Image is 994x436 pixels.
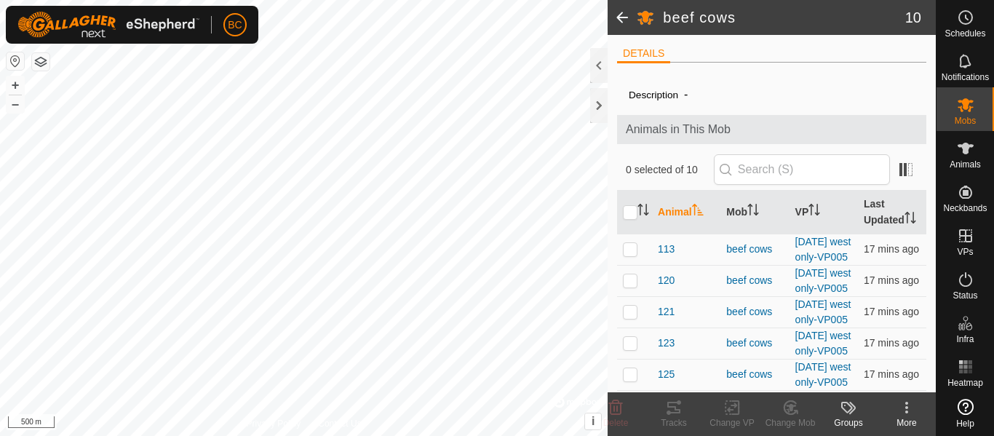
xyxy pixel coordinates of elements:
div: beef cows [726,242,783,257]
span: 10 [905,7,921,28]
button: – [7,95,24,113]
span: Notifications [942,73,989,82]
li: DETAILS [617,46,670,63]
div: beef cows [726,304,783,320]
p-sorticon: Activate to sort [747,206,759,218]
a: Contact Us [318,417,361,430]
a: [DATE] west only-VP005 [795,330,851,357]
span: Infra [956,335,974,344]
h2: beef cows [663,9,905,26]
a: Help [937,393,994,434]
span: Status [953,291,977,300]
p-sorticon: Activate to sort [904,214,916,226]
label: Description [629,90,678,100]
div: Change Mob [761,416,819,429]
div: beef cows [726,336,783,351]
p-sorticon: Activate to sort [808,206,820,218]
img: Gallagher Logo [17,12,199,38]
button: i [585,413,601,429]
div: Change VP [703,416,761,429]
span: VPs [957,247,973,256]
a: [DATE] west only-VP005 [795,361,851,388]
span: 123 [658,336,675,351]
span: 0 selected of 10 [626,162,714,178]
span: - [678,82,693,106]
a: Privacy Policy [247,417,301,430]
span: 121 [658,304,675,320]
span: Animals in This Mob [626,121,918,138]
div: Tracks [645,416,703,429]
span: Neckbands [943,204,987,213]
span: 120 [658,273,675,288]
div: Groups [819,416,878,429]
span: Delete [603,418,629,428]
span: 29 Aug 2025, 2:02 pm [864,243,919,255]
p-sorticon: Activate to sort [692,206,704,218]
span: 29 Aug 2025, 2:02 pm [864,337,919,349]
span: Mobs [955,116,976,125]
button: Map Layers [32,53,49,71]
a: [DATE] west only-VP005 [795,236,851,263]
div: beef cows [726,367,783,382]
th: VP [790,191,858,234]
span: Animals [950,160,981,169]
button: + [7,76,24,94]
input: Search (S) [714,154,890,185]
span: 125 [658,367,675,382]
span: 29 Aug 2025, 2:02 pm [864,274,919,286]
a: [DATE] west only-VP005 [795,298,851,325]
th: Animal [652,191,720,234]
span: 29 Aug 2025, 2:02 pm [864,306,919,317]
span: Schedules [945,29,985,38]
th: Last Updated [858,191,926,234]
span: 113 [658,242,675,257]
span: 29 Aug 2025, 2:02 pm [864,368,919,380]
div: beef cows [726,273,783,288]
th: Mob [720,191,789,234]
span: i [592,415,595,427]
span: Help [956,419,974,428]
span: BC [228,17,242,33]
a: [DATE] west only-VP005 [795,392,851,419]
span: Heatmap [947,378,983,387]
p-sorticon: Activate to sort [637,206,649,218]
a: [DATE] west only-VP005 [795,267,851,294]
button: Reset Map [7,52,24,70]
div: More [878,416,936,429]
